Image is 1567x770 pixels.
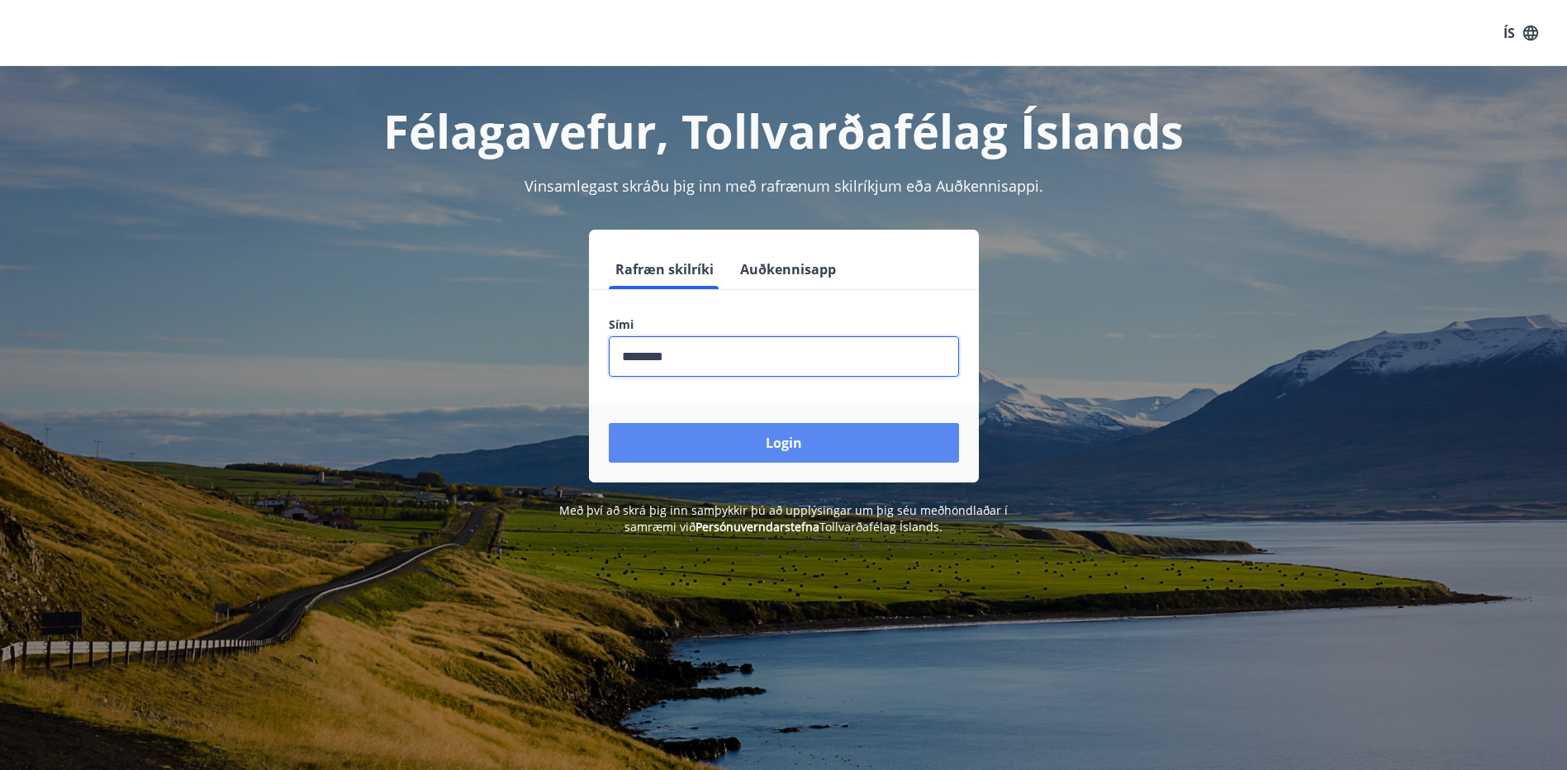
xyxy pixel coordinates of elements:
h1: Félagavefur, Tollvarðafélag Íslands [209,99,1359,162]
span: Með því að skrá þig inn samþykkir þú að upplýsingar um þig séu meðhöndlaðar í samræmi við Tollvar... [559,502,1008,535]
button: Rafræn skilríki [609,250,720,289]
a: Persónuverndarstefna [696,519,819,535]
button: Auðkennisapp [734,250,843,289]
span: Vinsamlegast skráðu þig inn með rafrænum skilríkjum eða Auðkennisappi. [525,176,1043,196]
button: ÍS [1494,18,1547,48]
button: Login [609,423,959,463]
label: Sími [609,316,959,333]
